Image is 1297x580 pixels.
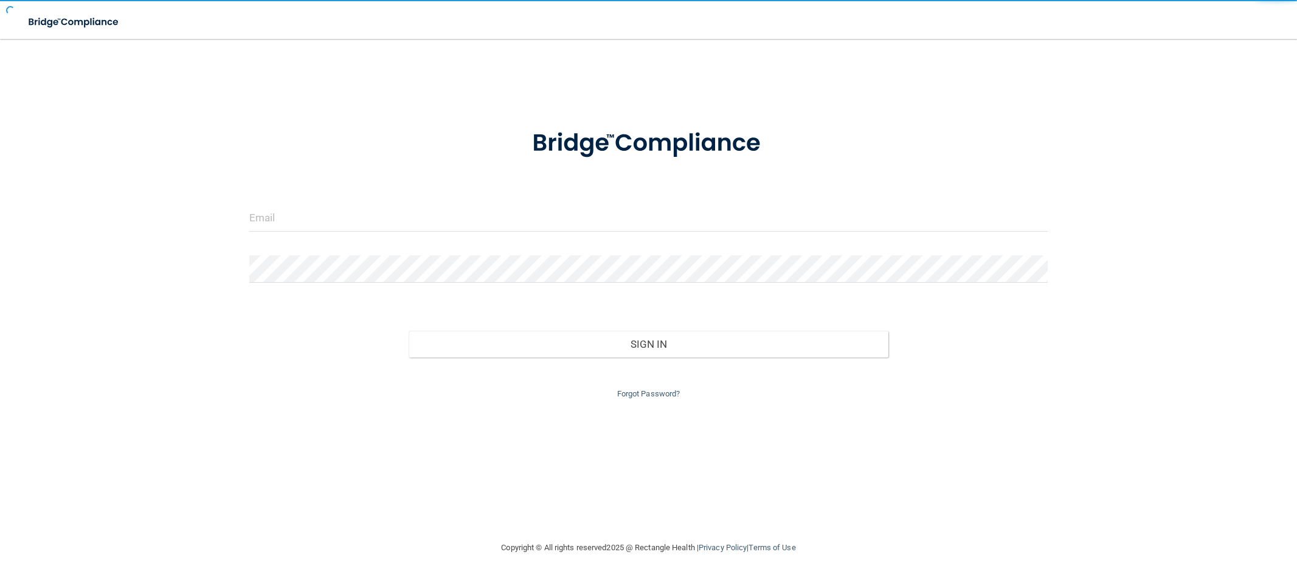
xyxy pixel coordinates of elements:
a: Terms of Use [749,543,795,552]
input: Email [249,204,1048,232]
a: Privacy Policy [699,543,747,552]
img: bridge_compliance_login_screen.278c3ca4.svg [18,10,130,35]
a: Forgot Password? [617,389,680,398]
img: bridge_compliance_login_screen.278c3ca4.svg [507,112,790,175]
button: Sign In [409,331,888,357]
div: Copyright © All rights reserved 2025 @ Rectangle Health | | [427,528,871,567]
